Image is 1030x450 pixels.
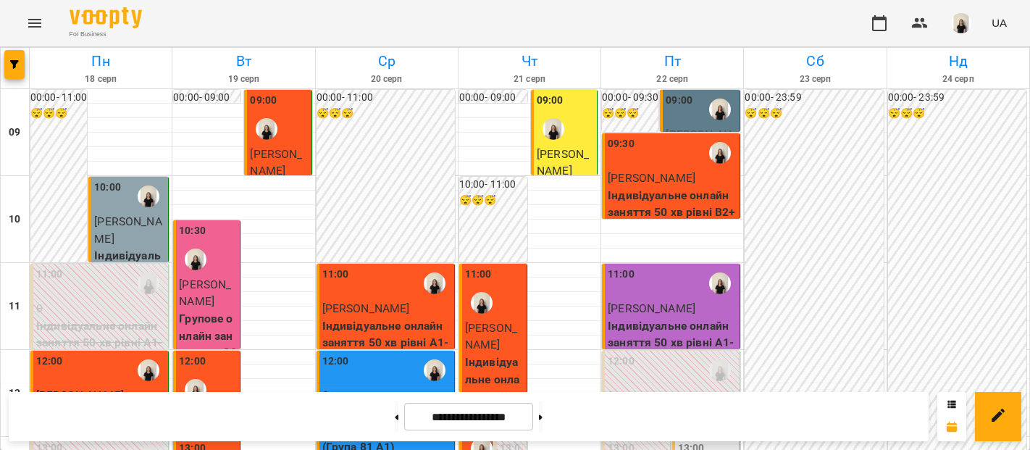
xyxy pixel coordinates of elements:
img: Жюлі [709,142,731,164]
h6: 09 [9,125,20,141]
label: 11:00 [322,267,349,283]
label: 10:00 [94,180,121,196]
h6: 22 серп [603,72,741,86]
h6: 00:00 - 23:59 [888,90,1026,106]
label: 12:00 [322,354,349,370]
img: Жюлі [543,118,564,140]
img: Жюлі [138,359,159,381]
span: [PERSON_NAME] [465,321,517,352]
label: 11:00 [36,267,63,283]
img: Жюлі [424,272,445,294]
h6: 24 серп [889,72,1027,86]
img: Жюлі [138,272,159,294]
label: 09:00 [666,93,692,109]
h6: 23 серп [746,72,884,86]
h6: 😴😴😴 [459,193,527,209]
h6: 00:00 - 09:30 [602,90,658,106]
p: Індивідуальне онлайн заняття 50 хв рівні В2+ - SENIOR TEACHER [608,187,737,238]
span: [PERSON_NAME] [94,214,162,246]
label: 12:00 [179,354,206,370]
label: 09:00 [250,93,277,109]
label: 12:00 [36,354,63,370]
span: UA [992,15,1007,30]
p: Індивідуальне онлайн заняття 50 хв рівні А1-В1- SENIOR TEACHER [94,247,165,349]
img: Жюлі [256,118,277,140]
h6: 00:00 - 11:00 [30,90,87,106]
p: Індивідуальне онлайн заняття 50 хв рівні А1-В1 [322,317,451,369]
h6: 19 серп [175,72,312,86]
p: 0 [36,300,165,317]
h6: Пн [32,50,169,72]
img: Voopty Logo [70,7,142,28]
h6: 😴😴😴 [745,106,883,122]
span: For Business [70,30,142,39]
p: Індивідуальне онлайн заняття 50 хв рівні А1-В1 ([PERSON_NAME]) [36,317,165,369]
h6: 10 [9,212,20,228]
h6: 00:00 - 09:00 [173,90,240,106]
label: 12:00 [608,354,635,370]
span: [PERSON_NAME] [322,301,410,315]
h6: 20 серп [318,72,456,86]
button: Menu [17,6,52,41]
span: [PERSON_NAME] [250,147,302,178]
h6: 😴😴😴 [30,106,87,122]
p: Групове онлайн заняття по 80 хв рівні В2+ [179,310,237,396]
img: Жюлі [709,272,731,294]
h6: Чт [461,50,598,72]
span: [PERSON_NAME] [179,278,231,309]
h6: 10:00 - 11:00 [459,177,527,193]
h6: Нд [889,50,1027,72]
img: a3bfcddf6556b8c8331b99a2d66cc7fb.png [951,13,971,33]
h6: Ср [318,50,456,72]
img: Жюлі [424,359,445,381]
h6: 00:00 - 23:59 [745,90,883,106]
h6: 18 серп [32,72,169,86]
h6: 00:00 - 09:00 [459,90,527,106]
span: [PERSON_NAME] [608,171,695,185]
p: Індивідуальне онлайн заняття 50 хв рівні А1-В1- SENIOR TEACHER [608,317,737,369]
span: [PERSON_NAME] [537,147,589,178]
span: [PERSON_NAME] [666,128,733,159]
h6: Пт [603,50,741,72]
img: Жюлі [185,379,206,401]
button: UA [986,9,1013,36]
label: 11:00 [465,267,492,283]
img: Жюлі [185,249,206,270]
label: 11:00 [608,267,635,283]
h6: Вт [175,50,312,72]
h6: Сб [746,50,884,72]
h6: 😴😴😴 [602,106,658,122]
img: Жюлі [709,99,731,120]
h6: 😴😴😴 [317,106,455,122]
h6: 00:00 - 11:00 [317,90,455,106]
h6: 😴😴😴 [888,106,1026,122]
span: [PERSON_NAME] [608,301,695,315]
img: Жюлі [138,186,159,207]
label: 09:30 [608,136,635,152]
label: 10:30 [179,223,206,239]
img: Жюлі [471,292,493,314]
h6: 11 [9,299,20,314]
label: 09:00 [537,93,564,109]
h6: 21 серп [461,72,598,86]
img: Жюлі [709,359,731,381]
